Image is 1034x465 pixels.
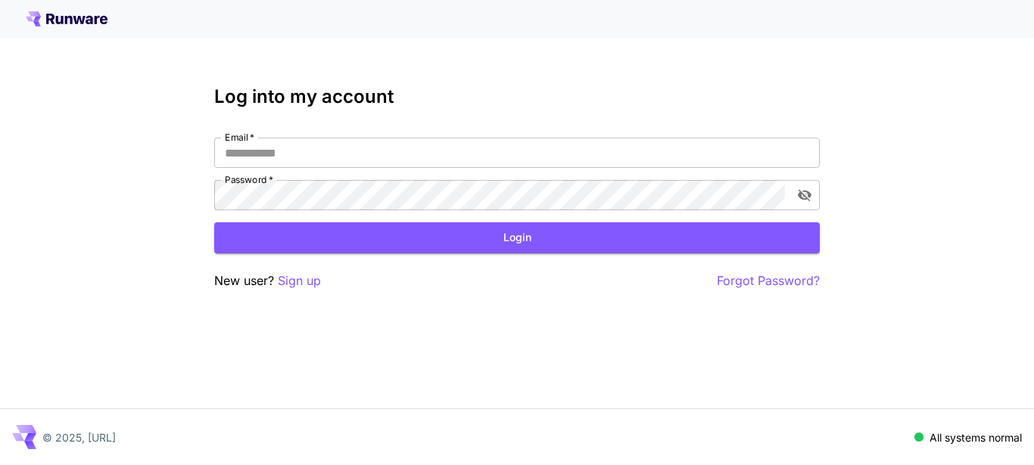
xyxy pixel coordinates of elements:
[225,131,254,144] label: Email
[214,271,321,290] p: New user?
[42,429,116,445] p: © 2025, [URL]
[278,271,321,290] button: Sign up
[214,222,820,253] button: Login
[717,271,820,290] button: Forgot Password?
[225,173,273,186] label: Password
[214,86,820,107] h3: Log into my account
[791,181,818,209] button: toggle password visibility
[930,429,1022,445] p: All systems normal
